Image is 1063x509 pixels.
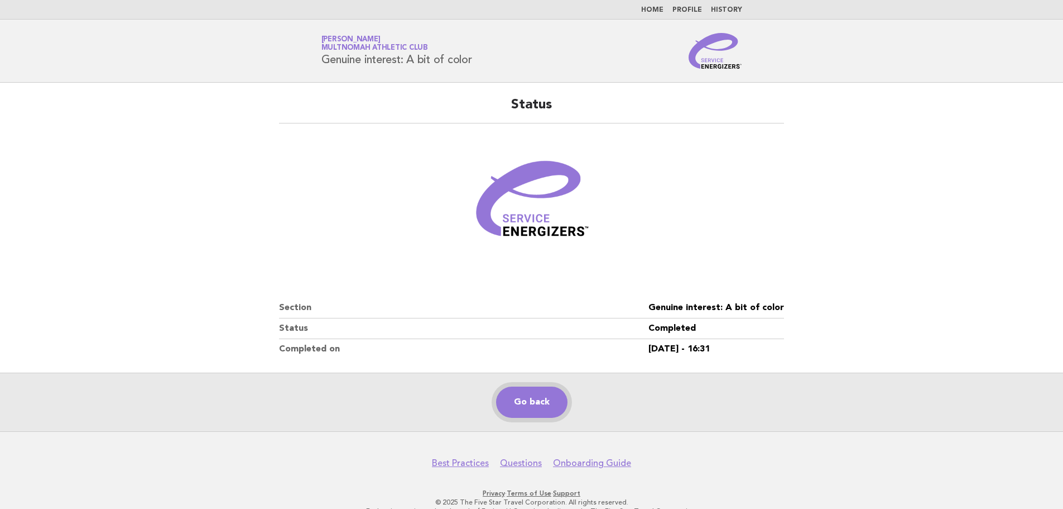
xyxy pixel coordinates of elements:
[507,489,551,497] a: Terms of Use
[279,96,784,123] h2: Status
[190,489,873,498] p: · ·
[648,339,784,359] dd: [DATE] - 16:31
[500,458,542,469] a: Questions
[190,498,873,507] p: © 2025 The Five Star Travel Corporation. All rights reserved.
[648,298,784,318] dd: Genuine interest: A bit of color
[711,7,742,13] a: History
[279,339,648,359] dt: Completed on
[553,489,580,497] a: Support
[483,489,505,497] a: Privacy
[321,45,428,52] span: Multnomah Athletic Club
[496,387,567,418] a: Go back
[432,458,489,469] a: Best Practices
[672,7,702,13] a: Profile
[279,318,648,339] dt: Status
[689,33,742,69] img: Service Energizers
[321,36,472,65] h1: Genuine interest: A bit of color
[279,298,648,318] dt: Section
[553,458,631,469] a: Onboarding Guide
[648,318,784,339] dd: Completed
[321,36,428,51] a: [PERSON_NAME]Multnomah Athletic Club
[641,7,663,13] a: Home
[465,137,599,271] img: Verified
